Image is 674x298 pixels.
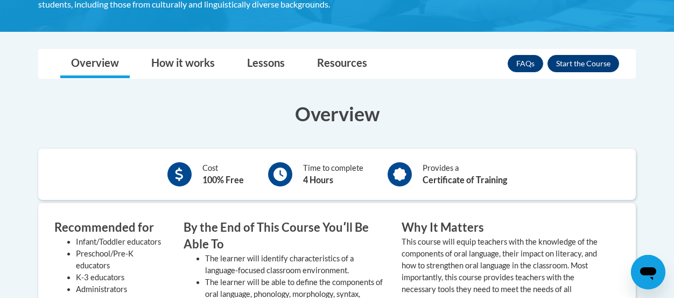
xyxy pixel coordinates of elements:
[423,175,507,185] b: Certificate of Training
[402,219,603,236] h3: Why It Matters
[631,255,665,289] iframe: Button to launch messaging window
[202,175,244,185] b: 100% Free
[54,219,167,236] h3: Recommended for
[205,253,385,276] li: The learner will identify characteristics of a language-focused classroom environment.
[306,50,378,78] a: Resources
[547,55,619,72] button: Enroll
[303,175,333,185] b: 4 Hours
[76,236,167,248] li: Infant/Toddler educators
[303,162,363,186] div: Time to complete
[76,272,167,283] li: K-3 educators
[508,55,543,72] a: FAQs
[141,50,226,78] a: How it works
[423,162,507,186] div: Provides a
[202,162,244,186] div: Cost
[38,100,636,127] h3: Overview
[184,219,385,253] h3: By the End of This Course Youʹll Be Able To
[236,50,296,78] a: Lessons
[60,50,130,78] a: Overview
[76,283,167,295] li: Administrators
[76,248,167,272] li: Preschool/Pre-K educators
